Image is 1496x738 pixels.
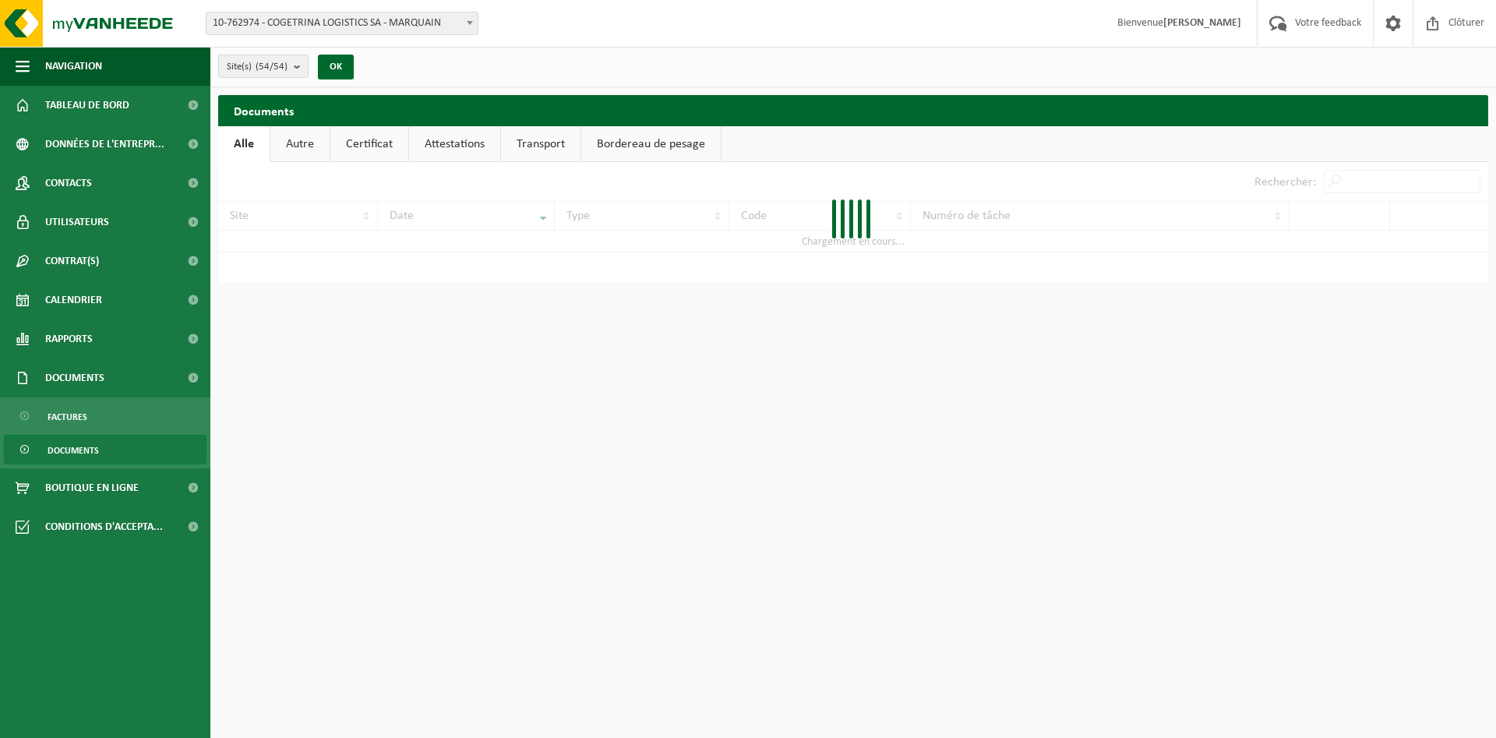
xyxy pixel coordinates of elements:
span: 10-762974 - COGETRINA LOGISTICS SA - MARQUAIN [206,12,478,34]
a: Autre [270,126,330,162]
a: Bordereau de pesage [581,126,721,162]
a: Attestations [409,126,500,162]
span: Site(s) [227,55,288,79]
button: OK [318,55,354,79]
a: Alle [218,126,270,162]
strong: [PERSON_NAME] [1163,17,1241,29]
span: Factures [48,402,87,432]
a: Transport [501,126,580,162]
span: Conditions d'accepta... [45,507,163,546]
span: Utilisateurs [45,203,109,242]
span: 10-762974 - COGETRINA LOGISTICS SA - MARQUAIN [206,12,478,35]
span: Boutique en ligne [45,468,139,507]
span: Navigation [45,47,102,86]
count: (54/54) [256,62,288,72]
button: Site(s)(54/54) [218,55,309,78]
span: Tableau de bord [45,86,129,125]
span: Données de l'entrepr... [45,125,164,164]
span: Rapports [45,320,93,358]
a: Factures [4,401,206,431]
a: Documents [4,435,206,464]
span: Documents [48,436,99,465]
span: Contacts [45,164,92,203]
span: Calendrier [45,281,102,320]
h2: Documents [218,95,1488,125]
span: Contrat(s) [45,242,99,281]
a: Certificat [330,126,408,162]
span: Documents [45,358,104,397]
